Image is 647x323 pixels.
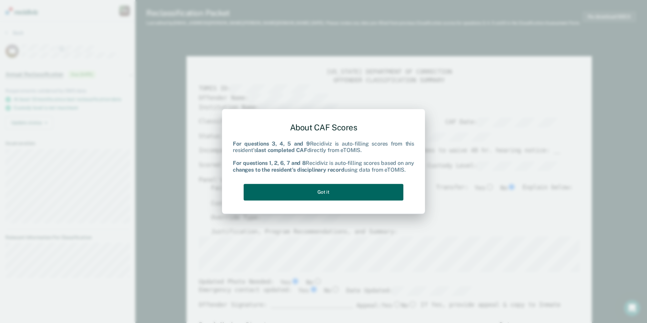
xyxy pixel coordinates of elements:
[244,184,403,200] button: Got it
[233,141,310,147] b: For questions 3, 4, 5 and 9
[256,147,307,153] b: last completed CAF
[233,117,414,138] div: About CAF Scores
[233,167,344,173] b: changes to the resident's disciplinary record
[233,141,414,173] div: Recidiviz is auto-filling scores from this resident's directly from eTOMIS. Recidiviz is auto-fil...
[233,160,306,167] b: For questions 1, 2, 6, 7 and 8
